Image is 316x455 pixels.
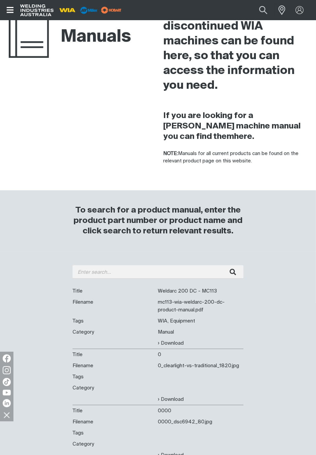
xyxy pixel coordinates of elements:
img: TikTok [3,378,11,386]
div: Tags [73,429,158,437]
img: hide socials [1,409,12,421]
div: Tags [73,317,158,325]
input: Enter search... [73,265,243,278]
img: LinkedIn [3,399,11,407]
div: Tags [73,373,158,381]
a: here. [234,132,255,141]
a: Download [158,395,184,403]
div: WIA, Equipment [158,317,244,325]
input: Product name or item number... [243,3,275,18]
strong: NOTE: [164,151,178,156]
a: Download [158,339,184,347]
h3: To search for a product manual, enter the product part number or product name and click search to... [64,205,252,236]
h1: Product Manuals [9,4,153,48]
div: mc113-wia-weldarc-200-dc-product-manual.pdf [158,298,244,314]
div: Weldarc 200 DC - MC113 [158,287,244,295]
h2: All product manuals for discontinued WIA machines can be found here, so that you can access the i... [164,4,308,93]
div: Title [73,407,158,415]
div: Manual [158,328,244,336]
div: Category [73,328,158,336]
div: 0000_dsc6942_80.jpg [158,418,244,426]
div: 0_clearlight-vs-traditional_1820.jpg [158,362,244,370]
strong: If you are looking for a [PERSON_NAME] machine manual you can find them [164,112,301,141]
div: 0 [158,351,244,358]
img: Facebook [3,354,11,363]
div: Category [73,384,158,392]
img: YouTube [3,390,11,395]
img: Instagram [3,366,11,374]
div: Category [73,440,158,448]
div: 0000 [158,407,244,415]
div: Title [73,287,158,295]
div: Filename [73,418,158,426]
div: Title [73,351,158,358]
div: Filename [73,362,158,370]
div: Filename [73,298,158,314]
button: Search products [252,3,275,18]
p: Manuals for all current products can be found on the relevant product page on this website. [164,150,308,165]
